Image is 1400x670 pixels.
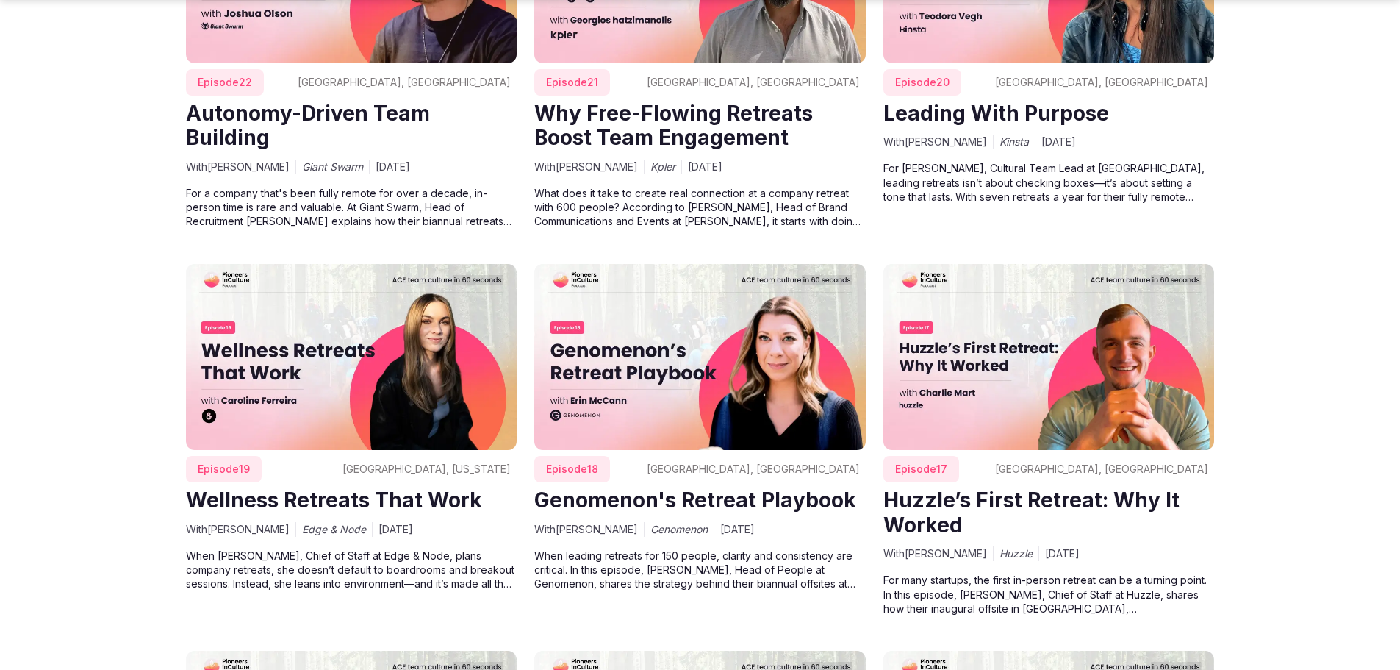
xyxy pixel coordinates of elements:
[883,69,961,96] span: Episode 20
[534,186,866,229] p: What does it take to create real connection at a company retreat with 600 people? According to [P...
[883,456,959,482] span: Episode 17
[534,456,610,482] span: Episode 18
[720,522,755,537] span: [DATE]
[534,549,866,591] p: When leading retreats for 150 people, clarity and consistency are critical. In this episode, [PER...
[650,160,675,174] span: Kpler
[534,522,638,537] span: With [PERSON_NAME]
[186,549,517,591] p: When [PERSON_NAME], Chief of Staff at Edge & Node, plans company retreats, she doesn’t default to...
[534,101,813,151] a: Why Free-Flowing Retreats Boost Team Engagement
[298,75,511,90] span: [GEOGRAPHIC_DATA], [GEOGRAPHIC_DATA]
[534,69,610,96] span: Episode 21
[534,488,856,513] a: Genomenon's Retreat Playbook
[378,522,413,537] span: [DATE]
[883,161,1215,204] p: For [PERSON_NAME], Cultural Team Lead at [GEOGRAPHIC_DATA], leading retreats isn’t about checking...
[883,573,1215,616] p: For many startups, the first in-person retreat can be a turning point. In this episode, [PERSON_N...
[995,462,1208,477] span: [GEOGRAPHIC_DATA], [GEOGRAPHIC_DATA]
[342,462,511,477] span: [GEOGRAPHIC_DATA], [US_STATE]
[999,135,1029,149] span: Kinsta
[534,264,866,451] img: Genomenon's Retreat Playbook
[1041,135,1076,149] span: [DATE]
[688,160,722,174] span: [DATE]
[186,69,264,96] span: Episode 22
[302,522,366,537] span: Edge & Node
[647,75,860,90] span: [GEOGRAPHIC_DATA], [GEOGRAPHIC_DATA]
[186,522,290,537] span: With [PERSON_NAME]
[883,264,1215,450] img: Huzzle’s First Retreat: Why It Worked
[534,160,638,174] span: With [PERSON_NAME]
[302,160,363,174] span: Giant Swarm
[999,546,1033,561] span: Huzzle
[186,456,262,482] span: Episode 19
[883,135,987,149] span: With [PERSON_NAME]
[186,160,290,174] span: With [PERSON_NAME]
[186,101,430,151] a: Autonomy-Driven Team Building
[186,186,517,229] p: For a company that's been fully remote for over a decade, in-person time is rare and valuable. At...
[186,264,517,450] img: Wellness Retreats That Work
[376,160,410,174] span: [DATE]
[883,546,987,561] span: With [PERSON_NAME]
[647,462,860,477] span: [GEOGRAPHIC_DATA], [GEOGRAPHIC_DATA]
[1045,546,1080,561] span: [DATE]
[186,488,482,513] a: Wellness Retreats That Work
[883,101,1109,126] a: Leading With Purpose
[650,522,708,537] span: Genomenon
[995,75,1208,90] span: [GEOGRAPHIC_DATA], [GEOGRAPHIC_DATA]
[883,488,1180,538] a: Huzzle’s First Retreat: Why It Worked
